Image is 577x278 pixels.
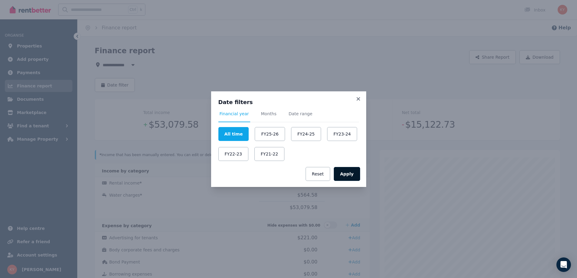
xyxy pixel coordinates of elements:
[254,147,284,161] button: FY21-22
[218,99,359,106] h3: Date filters
[289,111,313,117] span: Date range
[220,111,249,117] span: Financial year
[306,167,330,181] button: Reset
[334,167,360,181] button: Apply
[255,127,285,141] button: FY25-26
[556,257,571,272] div: Open Intercom Messenger
[261,111,277,117] span: Months
[327,127,357,141] button: FY23-24
[218,127,249,141] button: All time
[291,127,321,141] button: FY24-25
[218,111,359,122] nav: Tabs
[218,147,248,161] button: FY22-23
